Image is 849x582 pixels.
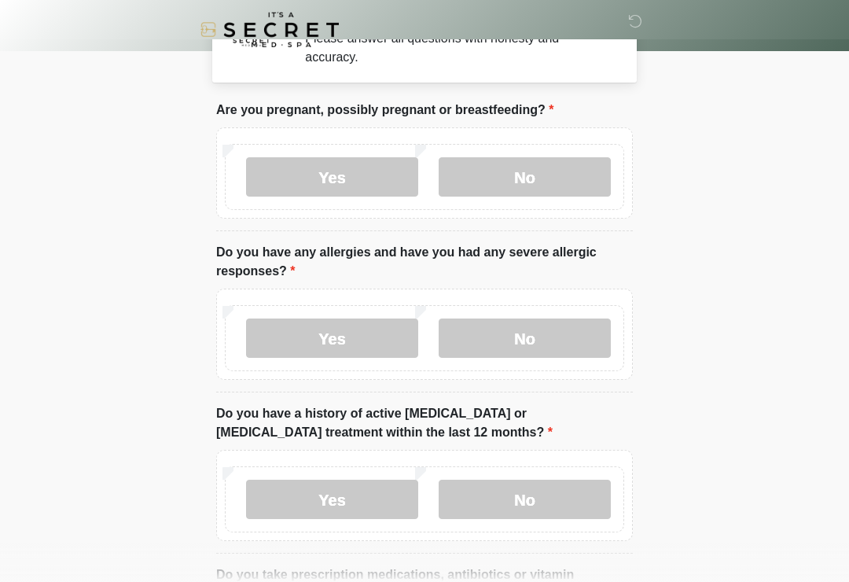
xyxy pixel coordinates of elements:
[439,319,611,358] label: No
[216,101,553,120] label: Are you pregnant, possibly pregnant or breastfeeding?
[216,404,633,442] label: Do you have a history of active [MEDICAL_DATA] or [MEDICAL_DATA] treatment within the last 12 mon...
[439,157,611,197] label: No
[200,12,339,47] img: It's A Secret Med Spa Logo
[246,480,418,519] label: Yes
[246,319,418,358] label: Yes
[246,157,418,197] label: Yes
[439,480,611,519] label: No
[216,243,633,281] label: Do you have any allergies and have you had any severe allergic responses?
